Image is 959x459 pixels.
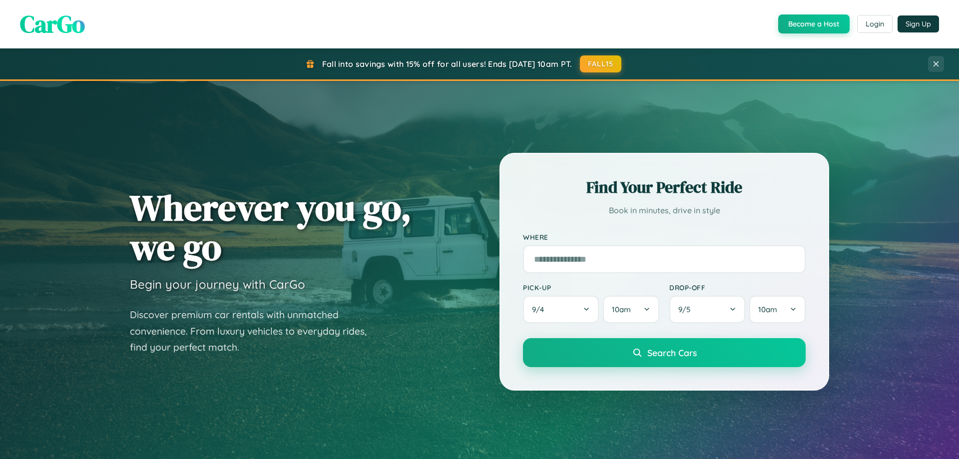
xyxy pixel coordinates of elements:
[669,283,806,292] label: Drop-off
[580,55,622,72] button: FALL15
[523,233,806,241] label: Where
[523,283,659,292] label: Pick-up
[647,347,697,358] span: Search Cars
[523,203,806,218] p: Book in minutes, drive in style
[603,296,659,323] button: 10am
[678,305,695,314] span: 9 / 5
[898,15,939,32] button: Sign Up
[523,338,806,367] button: Search Cars
[758,305,777,314] span: 10am
[20,7,85,40] span: CarGo
[523,296,599,323] button: 9/4
[523,176,806,198] h2: Find Your Perfect Ride
[130,188,412,267] h1: Wherever you go, we go
[130,307,380,356] p: Discover premium car rentals with unmatched convenience. From luxury vehicles to everyday rides, ...
[669,296,745,323] button: 9/5
[749,296,806,323] button: 10am
[130,277,305,292] h3: Begin your journey with CarGo
[778,14,850,33] button: Become a Host
[532,305,549,314] span: 9 / 4
[322,59,572,69] span: Fall into savings with 15% off for all users! Ends [DATE] 10am PT.
[857,15,893,33] button: Login
[612,305,631,314] span: 10am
